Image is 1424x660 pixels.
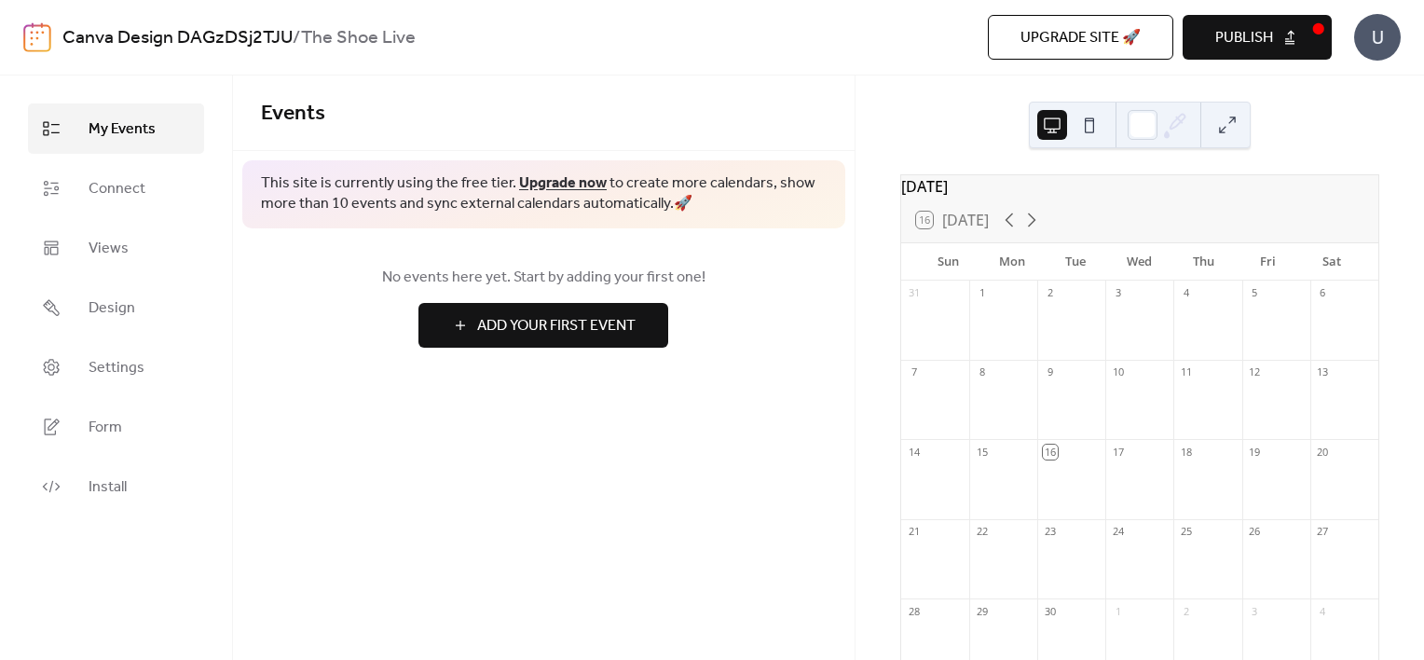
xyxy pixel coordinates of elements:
div: 4 [1316,604,1330,618]
span: Connect [89,178,145,200]
div: 21 [907,525,921,539]
b: / [293,21,301,56]
a: My Events [28,103,204,154]
a: Form [28,402,204,452]
div: 17 [1111,445,1125,459]
a: Connect [28,163,204,213]
span: Add Your First Event [477,315,636,337]
a: Add Your First Event [261,303,827,348]
div: 25 [1179,525,1193,539]
div: Sun [916,243,980,281]
div: 13 [1316,365,1330,379]
div: Wed [1108,243,1172,281]
span: Events [261,93,325,134]
button: Upgrade site 🚀 [988,15,1173,60]
b: The Shoe Live [301,21,416,56]
div: Fri [1236,243,1300,281]
div: 9 [1043,365,1057,379]
a: Canva Design DAGzDSj2TJU [62,21,293,56]
a: Upgrade now [519,169,607,198]
span: This site is currently using the free tier. to create more calendars, show more than 10 events an... [261,173,827,215]
div: 14 [907,445,921,459]
div: 18 [1179,445,1193,459]
div: 7 [907,365,921,379]
a: Settings [28,342,204,392]
div: 30 [1043,604,1057,618]
span: Views [89,238,129,260]
button: Add Your First Event [418,303,668,348]
div: 29 [975,604,989,618]
div: 4 [1179,286,1193,300]
div: 8 [975,365,989,379]
span: My Events [89,118,156,141]
a: Views [28,223,204,273]
div: 5 [1248,286,1262,300]
span: Publish [1215,27,1273,49]
div: Sat [1299,243,1363,281]
div: 11 [1179,365,1193,379]
div: U [1354,14,1401,61]
a: Install [28,461,204,512]
div: 3 [1248,604,1262,618]
div: 15 [975,445,989,459]
span: Form [89,417,122,439]
a: Design [28,282,204,333]
div: Tue [1044,243,1108,281]
div: 22 [975,525,989,539]
div: 28 [907,604,921,618]
span: Upgrade site 🚀 [1020,27,1141,49]
div: 19 [1248,445,1262,459]
div: Mon [979,243,1044,281]
div: 6 [1316,286,1330,300]
span: Settings [89,357,144,379]
div: 2 [1043,286,1057,300]
button: Publish [1183,15,1332,60]
div: 1 [975,286,989,300]
div: 10 [1111,365,1125,379]
span: No events here yet. Start by adding your first one! [261,267,827,289]
div: 2 [1179,604,1193,618]
div: 31 [907,286,921,300]
div: 1 [1111,604,1125,618]
div: Thu [1171,243,1236,281]
span: Design [89,297,135,320]
div: 16 [1043,445,1057,459]
span: Install [89,476,127,499]
div: 3 [1111,286,1125,300]
div: 24 [1111,525,1125,539]
div: 12 [1248,365,1262,379]
div: 26 [1248,525,1262,539]
div: [DATE] [901,175,1378,198]
div: 20 [1316,445,1330,459]
div: 23 [1043,525,1057,539]
img: logo [23,22,51,52]
div: 27 [1316,525,1330,539]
